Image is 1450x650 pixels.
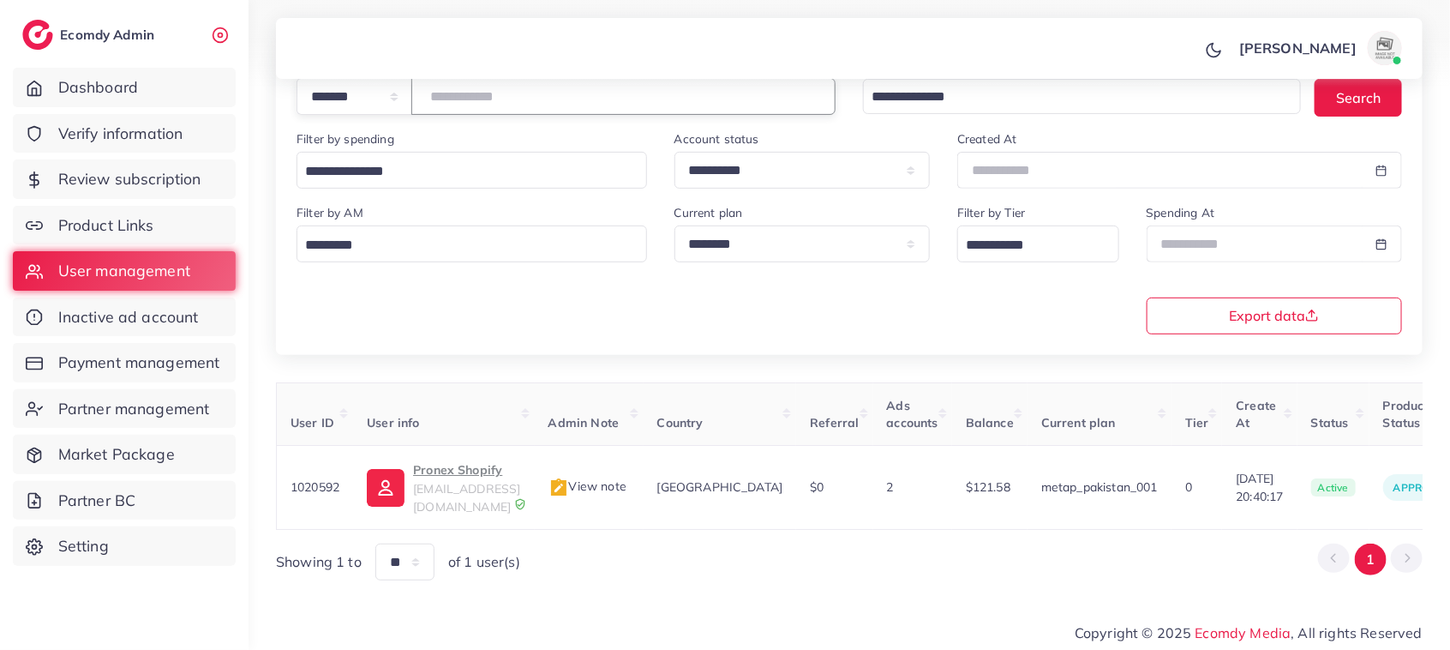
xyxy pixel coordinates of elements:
a: logoEcomdy Admin [22,20,159,50]
span: Balance [966,415,1014,430]
a: User management [13,251,236,291]
span: Export data [1229,309,1319,322]
p: Pronex Shopify [413,460,520,480]
div: Search for option [297,226,647,262]
span: Verify information [58,123,183,145]
a: Pronex Shopify[EMAIL_ADDRESS][DOMAIN_NAME] [367,460,520,515]
span: Create At [1236,398,1276,430]
span: Showing 1 to [276,552,362,572]
span: User info [367,415,419,430]
span: 0 [1185,479,1192,495]
a: Setting [13,527,236,566]
a: Partner management [13,389,236,429]
button: Go to page 1 [1355,544,1387,575]
label: Filter by Tier [957,204,1025,221]
span: active [1311,478,1356,497]
span: , All rights Reserved [1291,623,1423,643]
span: View note [548,478,626,494]
span: 1020592 [291,479,339,495]
span: Product Status [1383,398,1429,430]
span: Status [1311,415,1349,430]
a: Inactive ad account [13,298,236,337]
div: Search for option [957,226,1118,262]
a: Partner BC [13,481,236,521]
input: Search for option [299,159,625,185]
label: Account status [674,130,759,147]
label: Current plan [674,204,743,221]
img: logo [22,20,53,50]
img: admin_note.cdd0b510.svg [548,478,569,498]
ul: Pagination [1318,544,1423,575]
img: ic-user-info.36bf1079.svg [367,469,404,507]
img: avatar [1368,31,1402,65]
a: Verify information [13,114,236,153]
span: Inactive ad account [58,306,199,328]
span: Tier [1185,415,1209,430]
span: Payment management [58,352,220,374]
div: Search for option [863,79,1301,114]
span: Referral [810,415,859,430]
input: Search for option [960,232,1096,259]
a: Ecomdy Media [1195,624,1291,641]
h2: Ecomdy Admin [60,27,159,43]
span: [EMAIL_ADDRESS][DOMAIN_NAME] [413,481,520,514]
span: $121.58 [966,479,1010,495]
span: User ID [291,415,334,430]
span: Current plan [1041,415,1116,430]
span: Setting [58,535,109,557]
label: Created At [957,130,1017,147]
span: 2 [887,479,894,495]
span: $0 [810,479,824,495]
span: Review subscription [58,168,201,190]
a: Payment management [13,343,236,382]
button: Search [1315,79,1402,116]
span: Admin Note [548,415,620,430]
span: of 1 user(s) [448,552,520,572]
a: [PERSON_NAME]avatar [1230,31,1409,65]
a: Dashboard [13,68,236,107]
a: Review subscription [13,159,236,199]
span: Partner BC [58,490,136,512]
span: [DATE] 20:40:17 [1236,470,1283,505]
img: 9CAL8B2pu8EFxCJHYAAAAldEVYdGRhdGU6Y3JlYXRlADIwMjItMTItMDlUMDQ6NTg6MzkrMDA6MDBXSlgLAAAAJXRFWHRkYXR... [514,498,526,510]
span: Dashboard [58,76,138,99]
span: Copyright © 2025 [1075,623,1423,643]
span: Market Package [58,443,175,466]
span: Partner management [58,398,210,420]
input: Search for option [299,232,625,259]
button: Export data [1147,298,1403,334]
span: Country [657,415,704,430]
p: [PERSON_NAME] [1239,38,1357,58]
label: Filter by spending [297,130,394,147]
span: Ads accounts [887,398,938,430]
span: metap_pakistan_001 [1041,479,1158,495]
input: Search for option [866,84,1279,111]
label: Filter by AM [297,204,363,221]
div: Search for option [297,152,647,189]
span: User management [58,260,190,282]
label: Spending At [1147,204,1215,221]
span: Product Links [58,214,154,237]
span: [GEOGRAPHIC_DATA] [657,479,783,495]
a: Product Links [13,206,236,245]
a: Market Package [13,435,236,474]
